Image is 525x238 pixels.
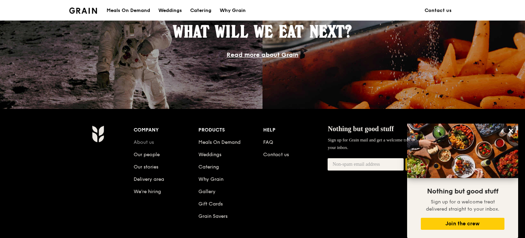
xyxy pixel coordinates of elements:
a: Delivery area [134,176,164,182]
span: Nothing but good stuff [427,187,498,196]
span: Sign up for Grain mail and get a welcome treat delivered straight to your inbox. [328,137,448,150]
a: Weddings [198,152,221,158]
button: Close [505,125,516,136]
a: Why Grain [216,0,250,21]
div: Weddings [158,0,182,21]
div: Meals On Demand [107,0,150,21]
a: Catering [186,0,216,21]
a: We’re hiring [134,189,161,195]
a: Why Grain [198,176,223,182]
div: Catering [190,0,211,21]
button: Join the crew [405,158,457,171]
a: About us [134,139,154,145]
a: Read more about Grain [227,51,298,59]
a: Our stories [134,164,158,170]
a: Contact us [263,152,289,158]
a: Grain Savers [198,213,228,219]
a: Weddings [154,0,186,21]
span: Sign up for a welcome treat delivered straight to your inbox. [426,199,499,212]
a: Meals On Demand [198,139,241,145]
div: Company [134,125,198,135]
a: FAQ [263,139,273,145]
a: Gallery [198,189,216,195]
div: Products [198,125,263,135]
a: Gift Cards [198,201,223,207]
img: Grain [69,8,97,14]
a: Our people [134,152,160,158]
button: Join the crew [421,218,504,230]
input: Non-spam email address [328,158,404,171]
a: Catering [198,164,219,170]
div: Why Grain [220,0,246,21]
img: Grain [92,125,104,142]
span: What will we eat next? [173,22,352,41]
a: Contact us [420,0,456,21]
div: Help [263,125,328,135]
img: DSC07876-Edit02-Large.jpeg [407,124,518,178]
span: Nothing but good stuff [328,125,394,133]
